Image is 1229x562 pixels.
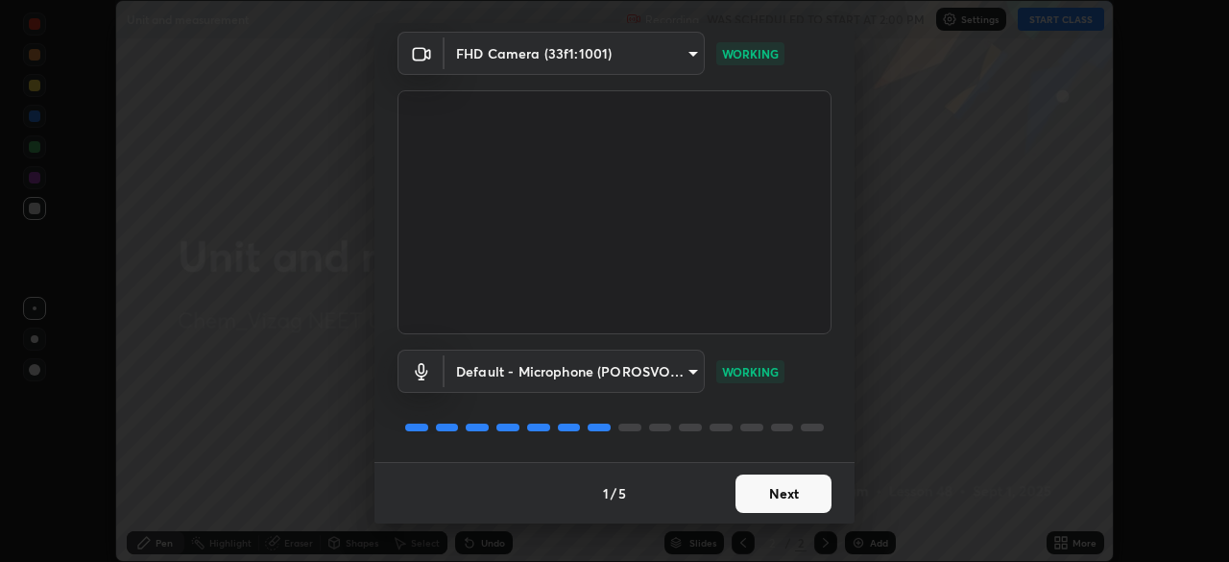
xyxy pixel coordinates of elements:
h4: 5 [618,483,626,503]
p: WORKING [722,45,779,62]
div: FHD Camera (33f1:1001) [445,350,705,393]
h4: 1 [603,483,609,503]
p: WORKING [722,363,779,380]
div: FHD Camera (33f1:1001) [445,32,705,75]
button: Next [735,475,831,513]
h4: / [611,483,616,503]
